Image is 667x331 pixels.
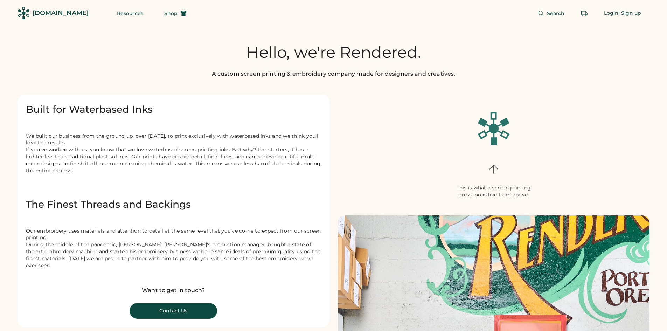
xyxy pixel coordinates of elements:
[164,11,178,16] span: Shop
[246,43,421,61] div: Hello, we're Rendered.
[547,11,565,16] span: Search
[577,6,591,20] button: Retrieve an order
[604,10,619,17] div: Login
[618,10,641,17] div: | Sign up
[26,103,321,116] div: Built for Waterbased Inks
[26,228,321,269] div: Our embroidery uses materials and attention to detail at the same level that you've come to expec...
[26,198,321,211] div: The Finest Threads and Backings
[130,286,217,295] div: Want to get in touch?
[450,185,537,199] div: This is what a screen printing press looks like from above.
[156,6,195,20] button: Shop
[18,7,30,19] img: Rendered Logo - Screens
[130,303,217,319] button: Contact Us
[529,6,573,20] button: Search
[26,133,321,181] div: We built our business from the ground up, over [DATE], to print exclusively with waterbased inks ...
[109,6,152,20] button: Resources
[477,112,510,145] img: Screens-Green.svg
[33,9,89,18] div: [DOMAIN_NAME]
[212,70,456,78] div: A custom screen printing & embroidery company made for designers and creatives.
